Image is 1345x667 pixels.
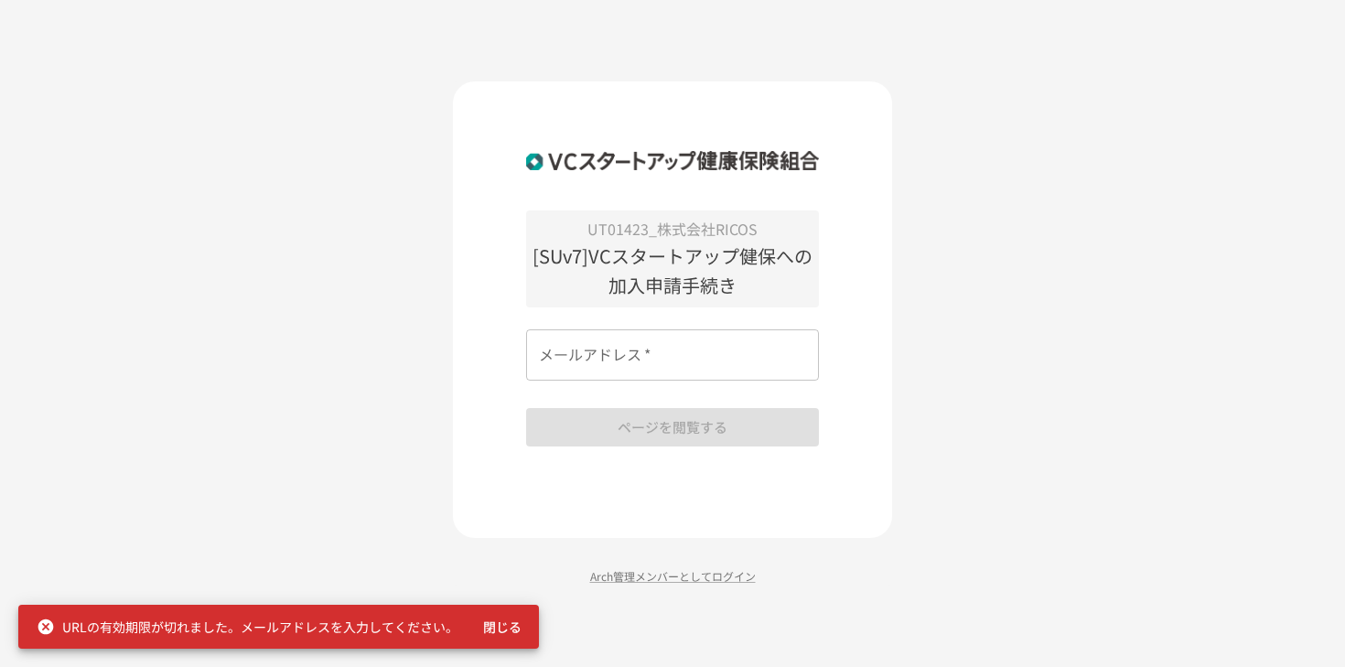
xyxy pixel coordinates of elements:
[526,242,819,300] p: [SUv7]VCスタートアップ健保への加入申請手続き
[37,610,458,643] div: URLの有効期限が切れました。メールアドレスを入力してください。
[453,567,892,585] p: Arch管理メンバーとしてログイン
[526,136,819,184] img: ZDfHsVrhrXUoWEWGWYf8C4Fv4dEjYTEDCNvmL73B7ox
[526,218,819,242] p: UT01423_株式会社RICOS
[473,610,532,644] button: 閉じる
